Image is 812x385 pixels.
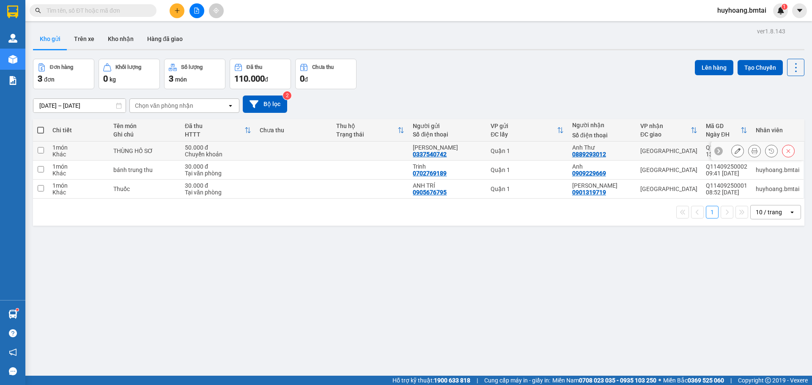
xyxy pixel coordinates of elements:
[695,60,733,75] button: Lên hàng
[706,131,741,138] div: Ngày ĐH
[164,59,225,89] button: Số lượng3món
[572,132,632,139] div: Số điện thoại
[392,376,470,385] span: Hỗ trợ kỹ thuật:
[140,29,189,49] button: Hàng đã giao
[706,144,747,151] div: Q11409250003
[115,64,141,70] div: Khối lượng
[796,7,804,14] span: caret-down
[7,5,18,18] img: logo-vxr
[663,376,724,385] span: Miền Bắc
[135,101,193,110] div: Chọn văn phòng nhận
[8,310,17,319] img: warehouse-icon
[52,189,104,196] div: Khác
[730,376,732,385] span: |
[52,151,104,158] div: Khác
[491,186,564,192] div: Quận 1
[706,182,747,189] div: Q11409250001
[572,182,632,189] div: ANH TUẤN
[9,348,17,356] span: notification
[413,144,482,151] div: Linh
[552,376,656,385] span: Miền Nam
[572,151,606,158] div: 0889293012
[194,8,200,14] span: file-add
[52,170,104,177] div: Khác
[706,151,747,158] div: 13:50 [DATE]
[103,74,108,84] span: 0
[491,167,564,173] div: Quận 1
[227,102,234,109] svg: open
[33,59,94,89] button: Đơn hàng3đơn
[765,377,771,383] span: copyright
[209,3,224,18] button: aim
[413,182,482,189] div: ANH TRÍ
[304,76,308,83] span: đ
[706,163,747,170] div: Q11409250002
[185,182,251,189] div: 30.000 đ
[175,76,187,83] span: món
[658,379,661,382] span: ⚪️
[113,147,177,154] div: THÙNG HỒ SƠ
[16,309,19,311] sup: 1
[213,8,219,14] span: aim
[9,329,17,337] span: question-circle
[170,3,184,18] button: plus
[265,76,268,83] span: đ
[486,119,568,142] th: Toggle SortBy
[572,170,606,177] div: 0909229669
[38,74,42,84] span: 3
[101,29,140,49] button: Kho nhận
[185,131,244,138] div: HTTT
[185,189,251,196] div: Tại văn phòng
[336,123,398,129] div: Thu hộ
[47,6,146,15] input: Tìm tên, số ĐT hoặc mã đơn
[640,167,697,173] div: [GEOGRAPHIC_DATA]
[300,74,304,84] span: 0
[312,64,334,70] div: Chưa thu
[738,60,783,75] button: Tạo Chuyến
[731,145,744,157] div: Sửa đơn hàng
[44,76,55,83] span: đơn
[52,163,104,170] div: 1 món
[260,127,328,134] div: Chưa thu
[230,59,291,89] button: Đã thu110.000đ
[8,76,17,85] img: solution-icon
[688,377,724,384] strong: 0369 525 060
[783,4,786,10] span: 1
[706,189,747,196] div: 08:52 [DATE]
[757,27,785,36] div: ver 1.8.143
[413,189,447,196] div: 0905676795
[572,189,606,196] div: 0901319719
[640,123,691,129] div: VP nhận
[189,3,204,18] button: file-add
[9,367,17,375] span: message
[413,151,447,158] div: 0337540742
[706,206,719,218] button: 1
[52,182,104,189] div: 1 món
[113,123,177,129] div: Tên món
[58,36,112,64] li: VP [GEOGRAPHIC_DATA]
[477,376,478,385] span: |
[110,76,116,83] span: kg
[756,208,782,216] div: 10 / trang
[243,96,287,113] button: Bộ lọc
[491,147,564,154] div: Quận 1
[247,64,262,70] div: Đã thu
[706,170,747,177] div: 09:41 [DATE]
[756,127,799,134] div: Nhân viên
[413,123,482,129] div: Người gửi
[332,119,409,142] th: Toggle SortBy
[484,376,550,385] span: Cung cấp máy in - giấy in:
[4,4,34,34] img: logo.jpg
[185,163,251,170] div: 30.000 đ
[702,119,752,142] th: Toggle SortBy
[185,151,251,158] div: Chuyển khoản
[295,59,357,89] button: Chưa thu0đ
[4,4,123,20] li: Bình Minh Tải
[169,74,173,84] span: 3
[579,377,656,384] strong: 0708 023 035 - 0935 103 250
[636,119,702,142] th: Toggle SortBy
[572,163,632,170] div: Anh
[33,29,67,49] button: Kho gửi
[8,34,17,43] img: warehouse-icon
[491,123,557,129] div: VP gửi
